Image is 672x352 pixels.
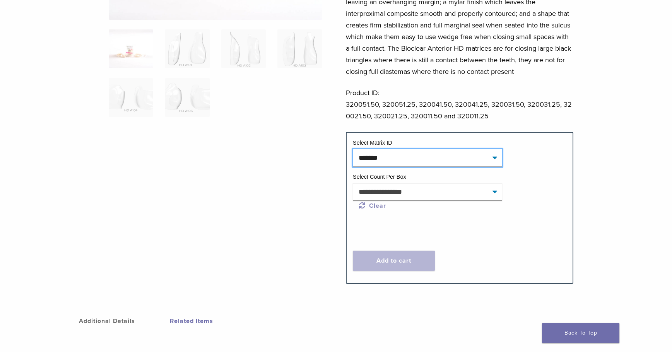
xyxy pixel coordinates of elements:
a: Additional Details [79,310,170,332]
img: HD Matrix A Series - Image 3 [221,29,266,68]
img: HD Matrix A Series - Image 5 [109,78,153,117]
label: Select Matrix ID [353,140,392,146]
label: Select Count Per Box [353,174,406,180]
img: HD Matrix A Series - Image 4 [277,29,322,68]
a: Clear [359,202,386,210]
button: Add to cart [353,251,435,271]
img: Anterior-HD-A-Series-Matrices-324x324.jpg [109,29,153,68]
a: Back To Top [542,323,619,343]
p: Product ID: 320051.50, 320051.25, 320041.50, 320041.25, 320031.50, 320031.25, 320021.50, 320021.2... [346,87,573,122]
a: Related Items [170,310,261,332]
img: HD Matrix A Series - Image 2 [165,29,209,68]
img: HD Matrix A Series - Image 6 [165,78,209,117]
